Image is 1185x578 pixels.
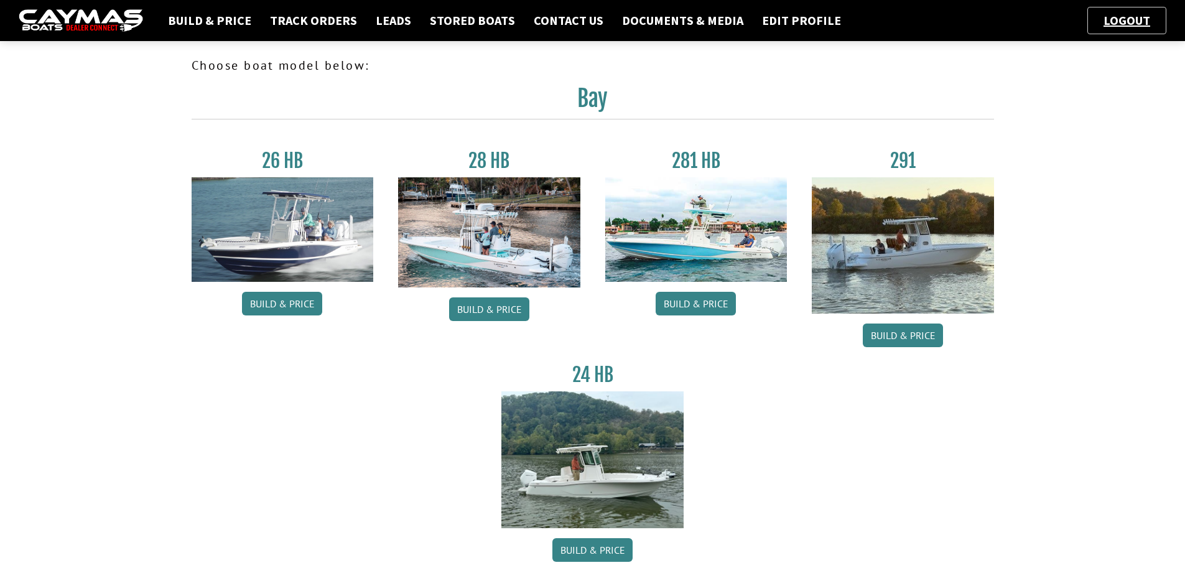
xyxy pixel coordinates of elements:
a: Build & Price [863,324,943,347]
h3: 26 HB [192,149,374,172]
img: 291_Thumbnail.jpg [812,177,994,314]
a: Build & Price [656,292,736,315]
a: Edit Profile [756,12,847,29]
img: 28-hb-twin.jpg [605,177,788,282]
h3: 281 HB [605,149,788,172]
h3: 28 HB [398,149,580,172]
a: Build & Price [449,297,529,321]
a: Contact Us [527,12,610,29]
a: Build & Price [242,292,322,315]
h3: 24 HB [501,363,684,386]
h3: 291 [812,149,994,172]
img: caymas-dealer-connect-2ed40d3bc7270c1d8d7ffb4b79bf05adc795679939227970def78ec6f6c03838.gif [19,9,143,32]
a: Track Orders [264,12,363,29]
a: Logout [1097,12,1156,28]
img: 24_HB_thumbnail.jpg [501,391,684,528]
p: Choose boat model below: [192,56,994,75]
h2: Bay [192,85,994,119]
img: 28_hb_thumbnail_for_caymas_connect.jpg [398,177,580,287]
a: Stored Boats [424,12,521,29]
a: Build & Price [552,538,633,562]
img: 26_new_photo_resized.jpg [192,177,374,282]
a: Documents & Media [616,12,750,29]
a: Leads [369,12,417,29]
a: Build & Price [162,12,258,29]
